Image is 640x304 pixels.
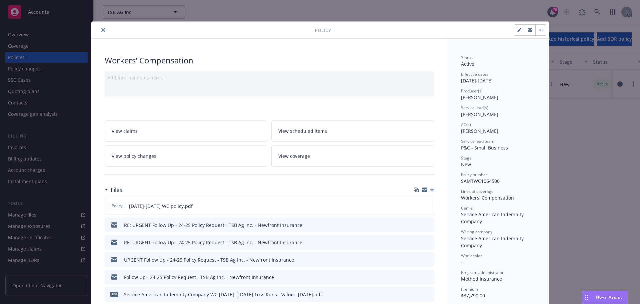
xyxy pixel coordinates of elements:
button: preview file [426,274,432,281]
span: - [461,259,463,265]
span: Wholesaler [461,253,482,259]
span: Active [461,61,474,67]
button: preview file [425,203,431,210]
span: Lines of coverage [461,189,494,194]
span: Policy [110,203,124,209]
button: download file [415,203,420,210]
div: Files [105,186,122,194]
span: Premium [461,286,478,292]
button: download file [415,239,420,246]
span: Policy number [461,172,487,178]
div: Workers' Compensation [105,55,434,66]
span: Nova Assist [596,294,622,300]
span: pdf [110,292,118,297]
span: Status [461,55,473,60]
span: SAMTWC1064500 [461,178,500,184]
button: Nova Assist [582,291,628,304]
span: View coverage [278,153,310,160]
span: View claims [112,127,138,134]
button: download file [415,222,420,229]
button: download file [415,291,420,298]
a: View claims [105,120,268,141]
button: download file [415,256,420,263]
button: preview file [426,222,432,229]
button: download file [415,274,420,281]
span: [PERSON_NAME] [461,94,498,100]
span: Policy [315,27,331,34]
div: [DATE] - [DATE] [461,71,536,84]
button: close [99,26,107,34]
div: Drag to move [582,291,591,304]
div: Service American Indemnity Company WC [DATE] - [DATE] Loss Runs - Valued [DATE].pdf [124,291,322,298]
span: Writing company [461,229,492,235]
a: View scheduled items [271,120,434,141]
div: RE: URGENT Follow Up - 24-25 Policy Request - TSB Ag Inc. - Newfront Insurance [124,222,302,229]
span: $37,790.00 [461,292,485,299]
h3: Files [111,186,122,194]
button: preview file [426,256,432,263]
a: View policy changes [105,145,268,167]
button: preview file [426,291,432,298]
span: Service American Indemnity Company [461,235,525,249]
span: [DATE]-[DATE] WC policy.pdf [129,203,193,210]
span: Carrier [461,205,474,211]
div: Add internal notes here... [107,74,432,81]
div: Follow Up - 24-25 Policy Request - TSB Ag Inc. - Newfront Insurance [124,274,274,281]
span: [PERSON_NAME] [461,128,498,134]
button: preview file [426,239,432,246]
span: Service American Indemnity Company [461,211,525,225]
span: Method Insurance [461,276,502,282]
span: AC(s) [461,122,471,127]
span: [PERSON_NAME] [461,111,498,117]
span: View policy changes [112,153,156,160]
span: Service lead(s) [461,105,488,110]
span: P&C - Small Business [461,144,508,151]
span: Workers' Compensation [461,195,514,201]
div: URGENT Follow Up - 24-25 Policy Request - TSB Ag Inc. - Newfront Insurance [124,256,294,263]
span: Effective dates [461,71,488,77]
span: Producer(s) [461,88,483,94]
a: View coverage [271,145,434,167]
div: RE: URGENT Follow Up - 24-25 Policy Request - TSB Ag Inc. - Newfront Insurance [124,239,302,246]
span: New [461,161,471,168]
span: Stage [461,155,472,161]
span: Service lead team [461,138,494,144]
span: Program administrator [461,270,504,275]
span: View scheduled items [278,127,327,134]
